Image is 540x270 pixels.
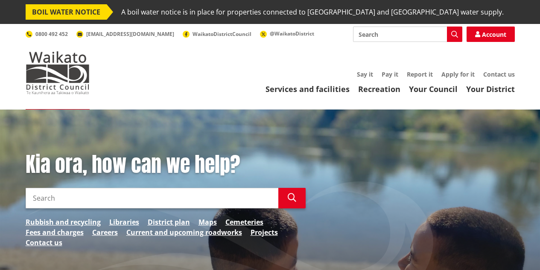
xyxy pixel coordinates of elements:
span: 0800 492 452 [35,30,68,38]
a: [EMAIL_ADDRESS][DOMAIN_NAME] [76,30,174,38]
h1: Kia ora, how can we help? [26,152,306,177]
a: Fees and charges [26,227,84,237]
input: Search input [353,27,462,42]
a: District plan [148,217,190,227]
a: Recreation [358,84,400,94]
span: @WaikatoDistrict [270,30,314,37]
a: Libraries [109,217,139,227]
input: Search input [26,188,278,208]
a: Account [467,27,515,42]
a: 0800 492 452 [26,30,68,38]
a: Your Council [409,84,458,94]
a: @WaikatoDistrict [260,30,314,37]
span: BOIL WATER NOTICE [26,4,107,20]
span: A boil water notice is in place for properties connected to [GEOGRAPHIC_DATA] and [GEOGRAPHIC_DAT... [121,4,504,20]
a: Pay it [382,70,398,78]
a: Say it [357,70,373,78]
a: WaikatoDistrictCouncil [183,30,251,38]
a: Contact us [483,70,515,78]
a: Services and facilities [266,84,350,94]
img: Waikato District Council - Te Kaunihera aa Takiwaa o Waikato [26,51,90,94]
a: Projects [251,227,278,237]
a: Current and upcoming roadworks [126,227,242,237]
a: Your District [466,84,515,94]
a: Maps [198,217,217,227]
a: Cemeteries [225,217,263,227]
span: [EMAIL_ADDRESS][DOMAIN_NAME] [86,30,174,38]
a: Contact us [26,237,62,248]
a: Rubbish and recycling [26,217,101,227]
a: Apply for it [441,70,475,78]
a: Report it [407,70,433,78]
a: Careers [92,227,118,237]
span: WaikatoDistrictCouncil [193,30,251,38]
